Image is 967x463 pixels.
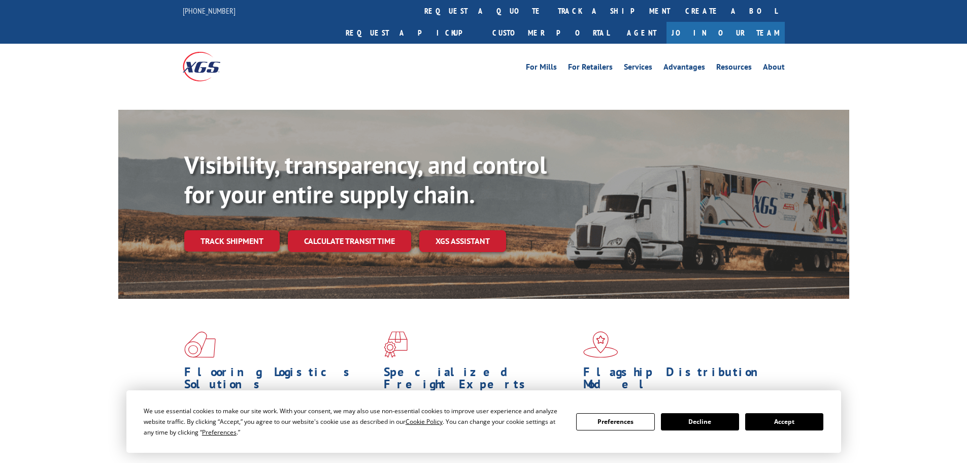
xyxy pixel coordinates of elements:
[406,417,443,426] span: Cookie Policy
[288,230,411,252] a: Calculate transit time
[485,22,617,44] a: Customer Portal
[384,331,408,358] img: xgs-icon-focused-on-flooring-red
[384,366,576,395] h1: Specialized Freight Experts
[716,63,752,74] a: Resources
[184,331,216,358] img: xgs-icon-total-supply-chain-intelligence-red
[183,6,236,16] a: [PHONE_NUMBER]
[419,230,506,252] a: XGS ASSISTANT
[184,366,376,395] h1: Flooring Logistics Solutions
[202,428,237,437] span: Preferences
[617,22,666,44] a: Agent
[661,413,739,430] button: Decline
[624,63,652,74] a: Services
[666,22,785,44] a: Join Our Team
[576,413,654,430] button: Preferences
[126,390,841,453] div: Cookie Consent Prompt
[568,63,613,74] a: For Retailers
[583,331,618,358] img: xgs-icon-flagship-distribution-model-red
[184,149,547,210] b: Visibility, transparency, and control for your entire supply chain.
[526,63,557,74] a: For Mills
[583,366,775,395] h1: Flagship Distribution Model
[184,230,280,252] a: Track shipment
[763,63,785,74] a: About
[144,406,564,438] div: We use essential cookies to make our site work. With your consent, we may also use non-essential ...
[663,63,705,74] a: Advantages
[745,413,823,430] button: Accept
[338,22,485,44] a: Request a pickup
